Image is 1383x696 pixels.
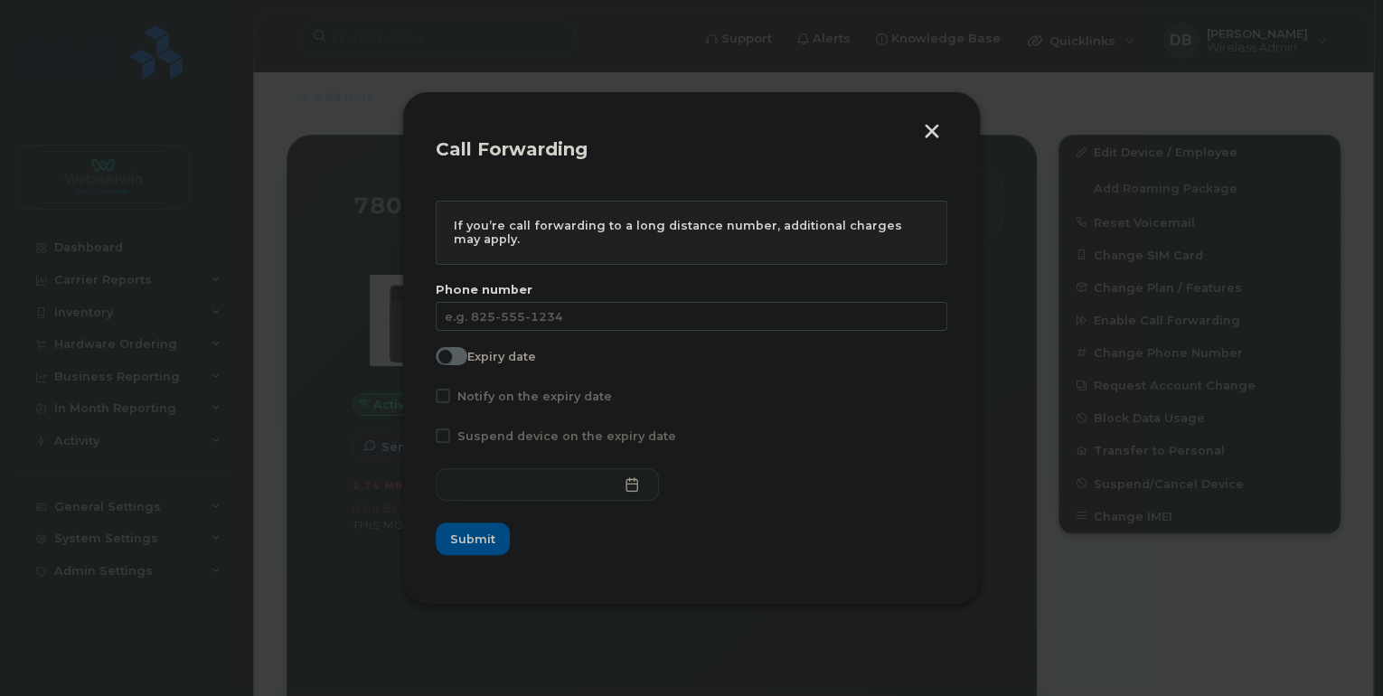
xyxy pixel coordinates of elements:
[436,302,947,331] input: e.g. 825-555-1234
[436,283,947,296] label: Phone number
[436,522,510,555] button: Submit
[436,201,947,265] div: If you’re call forwarding to a long distance number, additional charges may apply.
[450,531,495,548] span: Submit
[436,347,450,362] input: Expiry date
[467,350,536,363] span: Expiry date
[436,138,588,160] span: Call Forwarding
